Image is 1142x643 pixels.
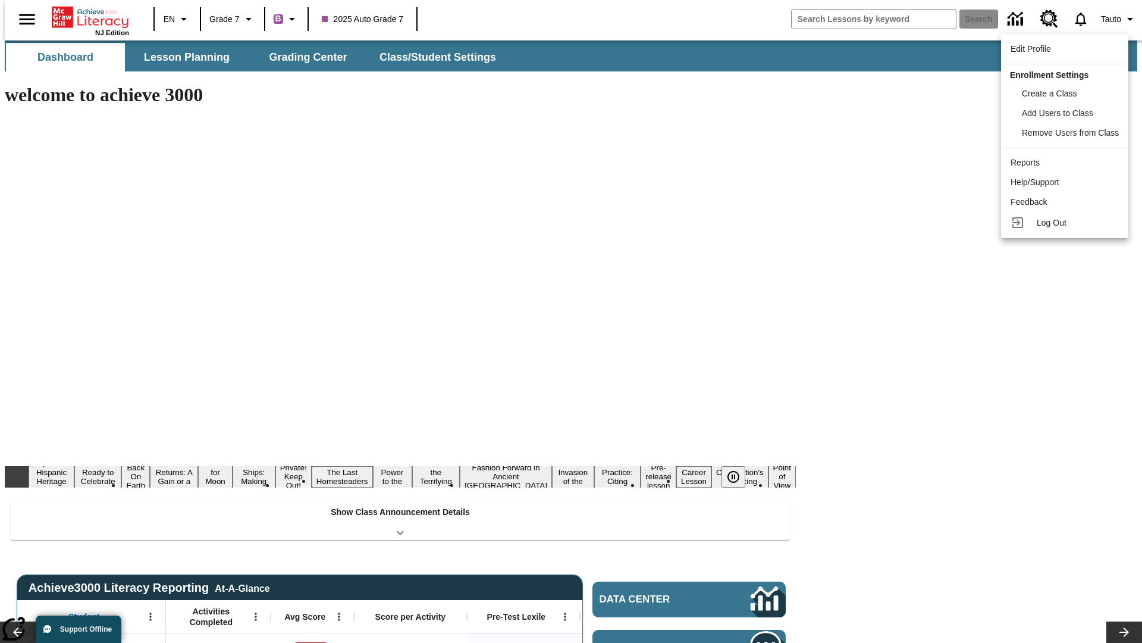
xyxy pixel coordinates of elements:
[1022,128,1119,138] span: Remove Users from Class
[5,10,174,20] body: Maximum 600 characters Press Escape to exit toolbar Press Alt + F10 to reach toolbar
[1022,108,1093,118] span: Add Users to Class
[1011,158,1040,167] span: Reports
[1011,177,1059,187] span: Help/Support
[1037,218,1066,227] span: Log Out
[1011,44,1051,54] span: Edit Profile
[1010,70,1088,80] span: Enrollment Settings
[1011,197,1047,207] span: Feedback
[1022,89,1077,98] span: Create a Class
